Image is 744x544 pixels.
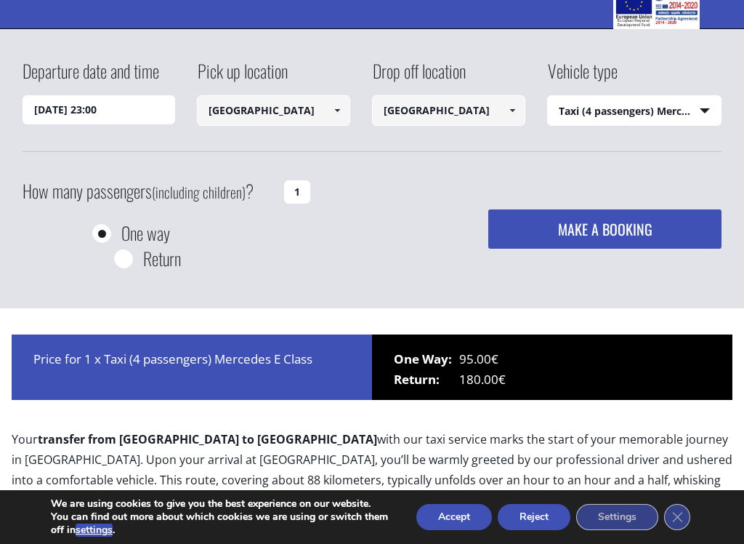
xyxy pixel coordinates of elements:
[394,369,459,390] span: Return:
[121,224,170,242] label: One way
[197,58,288,95] label: Pick up location
[23,174,275,209] label: How many passengers ?
[664,504,690,530] button: Close GDPR Cookie Banner
[394,349,459,369] span: One Way:
[23,58,159,95] label: Departure date and time
[197,95,350,126] input: Select pickup location
[548,96,721,127] span: Taxi (4 passengers) Mercedes E Class
[372,95,525,126] input: Select drop-off location
[372,58,466,95] label: Drop off location
[51,497,391,511] p: We are using cookies to give you the best experience on our website.
[143,249,181,268] label: Return
[500,95,524,126] a: Show All Items
[488,209,721,249] button: MAKE A BOOKING
[498,504,570,530] button: Reject
[576,504,658,530] button: Settings
[152,181,246,203] small: (including children)
[76,524,113,537] button: settings
[51,511,391,537] p: You can find out more about which cookies we are using or switch them off in .
[372,335,732,400] div: 95.00€ 180.00€
[547,58,618,95] label: Vehicle type
[12,335,372,400] div: Price for 1 x Taxi (4 passengers) Mercedes E Class
[416,504,492,530] button: Accept
[325,95,349,126] a: Show All Items
[38,431,377,447] b: transfer from [GEOGRAPHIC_DATA] to [GEOGRAPHIC_DATA]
